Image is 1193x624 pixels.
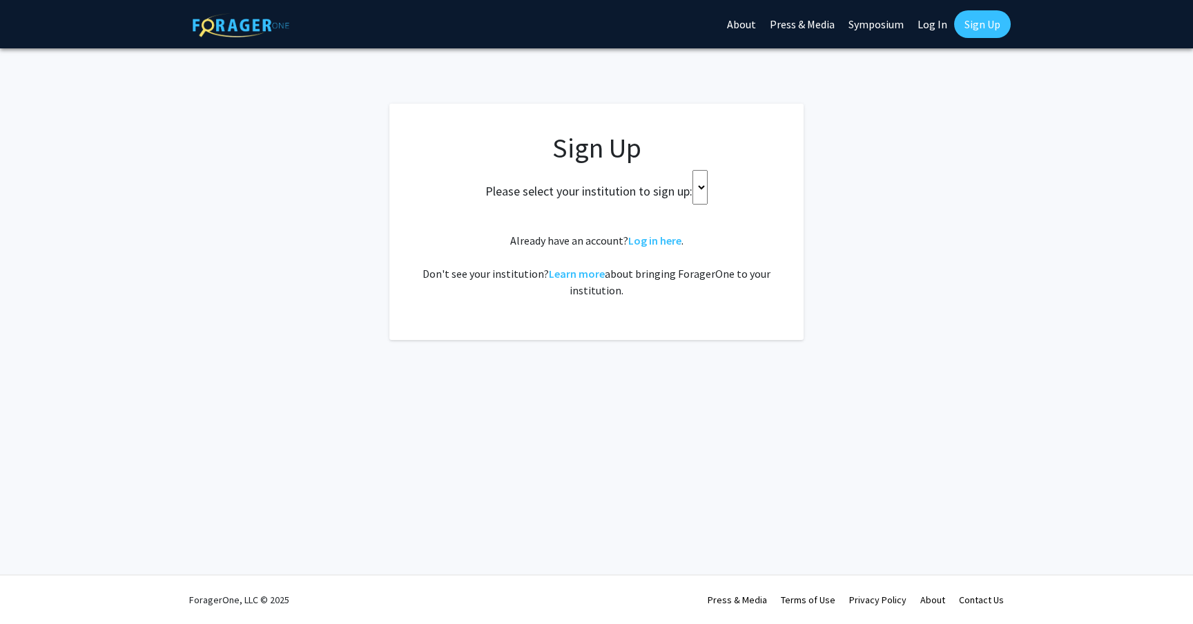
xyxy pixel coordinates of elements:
[193,13,289,37] img: ForagerOne Logo
[781,594,835,606] a: Terms of Use
[920,594,945,606] a: About
[417,131,776,164] h1: Sign Up
[708,594,767,606] a: Press & Media
[189,576,289,624] div: ForagerOne, LLC © 2025
[959,594,1004,606] a: Contact Us
[849,594,906,606] a: Privacy Policy
[628,234,681,247] a: Log in here
[954,10,1011,38] a: Sign Up
[485,184,692,199] h2: Please select your institution to sign up:
[549,267,605,281] a: Learn more about bringing ForagerOne to your institution
[417,232,776,299] div: Already have an account? . Don't see your institution? about bringing ForagerOne to your institut...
